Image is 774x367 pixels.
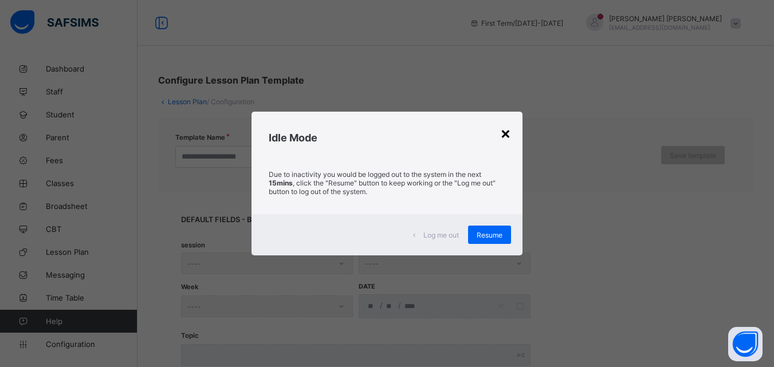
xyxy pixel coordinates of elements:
[269,132,505,144] h2: Idle Mode
[423,231,459,239] span: Log me out
[500,123,511,143] div: ×
[269,179,293,187] strong: 15mins
[477,231,502,239] span: Resume
[269,170,505,196] p: Due to inactivity you would be logged out to the system in the next , click the "Resume" button t...
[728,327,763,361] button: Open asap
